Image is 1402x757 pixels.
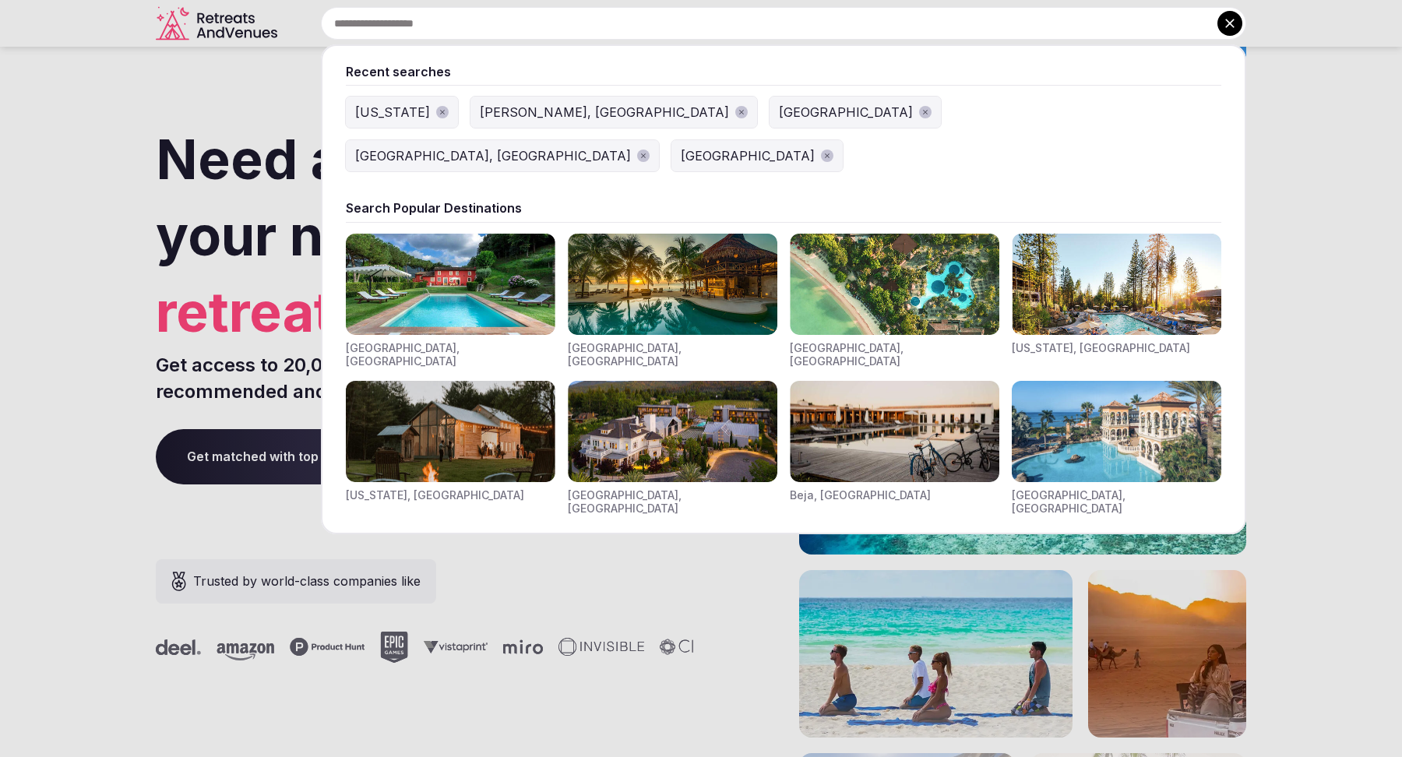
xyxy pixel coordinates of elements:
div: Visit venues for Napa Valley, USA [568,381,777,516]
div: Visit venues for Beja, Portugal [790,381,999,516]
button: [GEOGRAPHIC_DATA], [GEOGRAPHIC_DATA] [346,140,659,171]
div: Beja, [GEOGRAPHIC_DATA] [790,488,931,502]
div: [GEOGRAPHIC_DATA] [779,103,913,121]
img: Visit venues for Riviera Maya, Mexico [568,234,777,335]
div: [GEOGRAPHIC_DATA], [GEOGRAPHIC_DATA] [346,341,555,368]
img: Visit venues for Canarias, Spain [1012,381,1221,482]
img: Visit venues for New York, USA [346,381,555,482]
div: Visit venues for New York, USA [346,381,555,516]
button: [GEOGRAPHIC_DATA] [671,140,843,171]
img: Visit venues for Toscana, Italy [346,234,555,335]
img: Visit venues for Napa Valley, USA [568,381,777,482]
img: Visit venues for Indonesia, Bali [790,234,999,335]
div: [GEOGRAPHIC_DATA], [GEOGRAPHIC_DATA] [1012,488,1221,516]
div: [GEOGRAPHIC_DATA], [GEOGRAPHIC_DATA] [790,341,999,368]
div: [PERSON_NAME], [GEOGRAPHIC_DATA] [480,103,729,121]
div: [US_STATE], [GEOGRAPHIC_DATA] [1012,341,1190,355]
div: Visit venues for California, USA [1012,234,1221,368]
div: [GEOGRAPHIC_DATA] [681,146,815,165]
div: [GEOGRAPHIC_DATA], [GEOGRAPHIC_DATA] [568,488,777,516]
img: Visit venues for Beja, Portugal [790,381,999,482]
div: Visit venues for Toscana, Italy [346,234,555,368]
div: Recent searches [346,63,1221,80]
div: [GEOGRAPHIC_DATA], [GEOGRAPHIC_DATA] [355,146,631,165]
div: Search Popular Destinations [346,199,1221,217]
div: [US_STATE], [GEOGRAPHIC_DATA] [346,488,524,502]
div: [GEOGRAPHIC_DATA], [GEOGRAPHIC_DATA] [568,341,777,368]
div: Visit venues for Indonesia, Bali [790,234,999,368]
div: [US_STATE] [355,103,430,121]
div: Visit venues for Canarias, Spain [1012,381,1221,516]
div: Visit venues for Riviera Maya, Mexico [568,234,777,368]
button: [GEOGRAPHIC_DATA] [770,97,941,128]
button: [PERSON_NAME], [GEOGRAPHIC_DATA] [470,97,757,128]
img: Visit venues for California, USA [1012,234,1221,335]
button: [US_STATE] [346,97,458,128]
